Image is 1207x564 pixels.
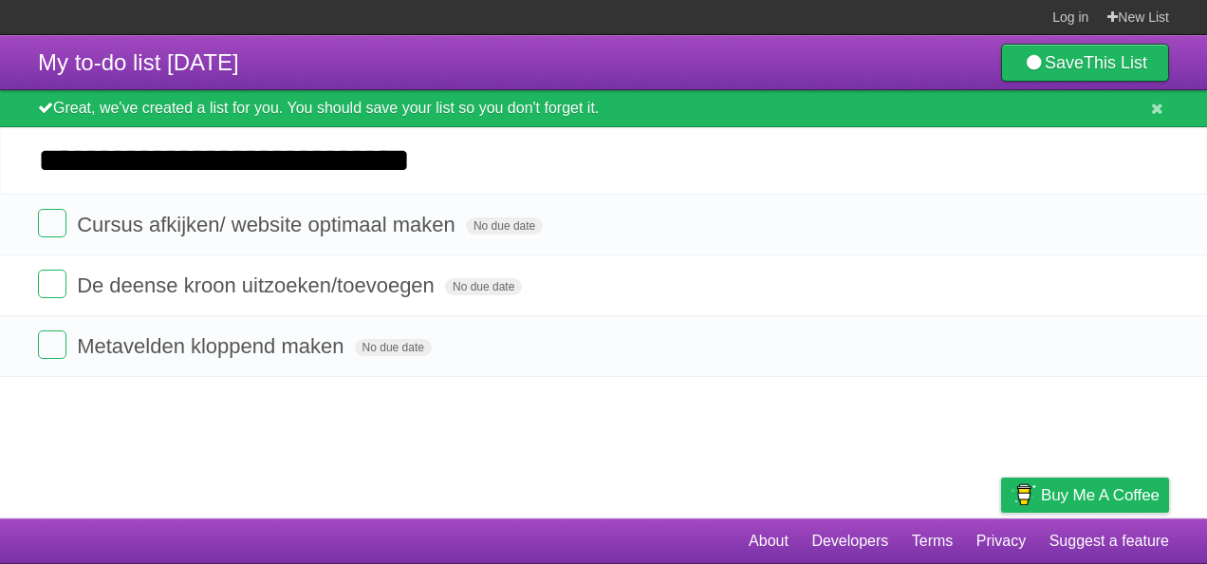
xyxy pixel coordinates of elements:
[445,278,522,295] span: No due date
[77,213,460,236] span: Cursus afkijken/ website optimaal maken
[1001,44,1169,82] a: SaveThis List
[749,523,789,559] a: About
[77,273,439,297] span: De deense kroon uitzoeken/toevoegen
[1041,479,1160,512] span: Buy me a coffee
[811,523,888,559] a: Developers
[77,334,348,358] span: Metavelden kloppend maken
[38,330,66,359] label: Done
[1049,523,1169,559] a: Suggest a feature
[976,523,1026,559] a: Privacy
[38,209,66,237] label: Done
[1001,478,1169,513] a: Buy me a coffee
[912,523,954,559] a: Terms
[38,270,66,298] label: Done
[1011,479,1036,511] img: Buy me a coffee
[355,339,432,356] span: No due date
[466,217,543,235] span: No due date
[1084,53,1147,72] b: This List
[38,49,239,75] span: My to-do list [DATE]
